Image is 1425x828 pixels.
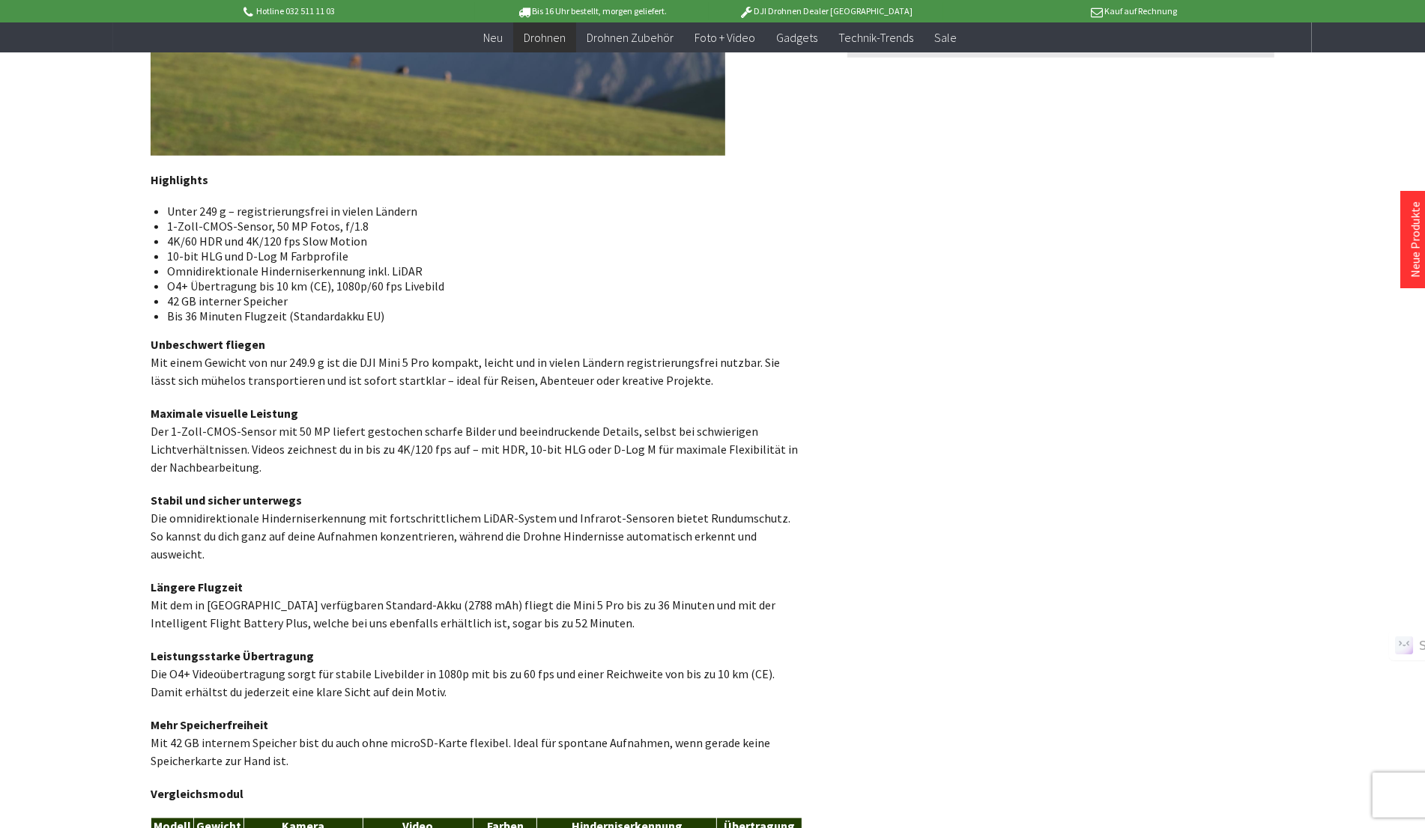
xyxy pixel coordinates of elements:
[475,2,709,20] p: Bis 16 Uhr bestellt, morgen geliefert.
[587,30,674,45] span: Drohnen Zubehör
[151,406,298,421] strong: Maximale visuelle Leistung
[766,22,828,53] a: Gadgets
[167,234,790,249] li: 4K/60 HDR und 4K/120 fps Slow Motion
[151,335,802,389] p: Mit einem Gewicht von nur 249.9 g ist die DJI Mini 5 Pro kompakt, leicht und in vielen Ländern re...
[776,30,817,45] span: Gadgets
[167,308,790,323] li: Bis 36 Minuten Flugzeit (Standardakku EU)
[924,22,967,53] a: Sale
[151,404,802,476] p: Der 1-Zoll-CMOS-Sensor mit 50 MP liefert gestochen scharfe Bilder und beeindruckende Details, sel...
[167,293,790,308] li: 42 GB interner Speicher
[684,22,766,53] a: Foto + Video
[524,30,566,45] span: Drohnen
[1408,201,1423,278] a: Neue Produkte
[709,2,943,20] p: DJI Drohnen Dealer [GEOGRAPHIC_DATA]
[483,30,503,45] span: Neu
[151,578,802,632] p: Mit dem in [GEOGRAPHIC_DATA] verfügbaren Standard-Akku (2788 mAh) fliegt die Mini 5 Pro bis zu 36...
[695,30,755,45] span: Foto + Video
[151,647,802,701] p: Die O4+ Videoübertragung sorgt für stabile Livebilder in 1080p mit bis zu 60 fps und einer Reichw...
[943,2,1177,20] p: Kauf auf Rechnung
[838,30,913,45] span: Technik-Trends
[151,337,265,352] strong: Unbeschwert fliegen
[934,30,957,45] span: Sale
[151,579,243,594] strong: Längere Flugzeit
[151,172,208,187] strong: Highlights
[576,22,684,53] a: Drohnen Zubehör
[513,22,576,53] a: Drohnen
[240,2,474,20] p: Hotline 032 511 11 03
[151,648,314,663] strong: Leistungsstarke Übertragung
[151,716,802,770] p: Mit 42 GB internem Speicher bist du auch ohne microSD-Karte flexibel. Ideal für spontane Aufnahme...
[151,786,243,801] strong: Vergleichsmodul
[828,22,924,53] a: Technik-Trends
[167,249,790,264] li: 10-bit HLG und D-Log M Farbprofile
[151,491,802,563] p: Die omnidirektionale Hinderniserkennung mit fortschrittlichem LiDAR-System und Infrarot-Sensoren ...
[473,22,513,53] a: Neu
[167,219,790,234] li: 1-Zoll-CMOS-Sensor, 50 MP Fotos, f/1.8
[167,264,790,278] li: Omnidirektionale Hinderniserkennung inkl. LiDAR
[151,493,302,508] strong: Stabil und sicher unterwegs
[167,278,790,293] li: O4+ Übertragung bis 10 km (CE), 1080p/60 fps Livebild
[167,204,790,219] li: Unter 249 g – registrierungsfrei in vielen Ländern
[151,717,268,732] strong: Mehr Speicherfreiheit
